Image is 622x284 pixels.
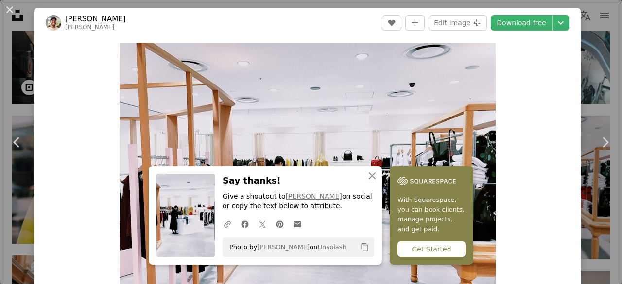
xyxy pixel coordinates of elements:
span: Photo by on [225,239,346,255]
a: [PERSON_NAME] [65,14,126,24]
a: Share on Facebook [236,214,254,234]
span: With Squarespace, you can book clients, manage projects, and get paid. [397,195,466,234]
a: Next [588,96,622,189]
img: Go to Korie Cull's profile [46,15,61,31]
a: Share on Pinterest [271,214,289,234]
img: file-1747939142011-51e5cc87e3c9 [397,174,456,188]
button: Copy to clipboard [357,239,373,255]
button: Like [382,15,401,31]
a: With Squarespace, you can book clients, manage projects, and get paid.Get Started [390,166,473,265]
a: Share over email [289,214,306,234]
a: Download free [491,15,552,31]
button: Choose download size [553,15,569,31]
a: [PERSON_NAME] [286,192,342,200]
button: Edit image [429,15,487,31]
a: Share on Twitter [254,214,271,234]
div: Get Started [397,241,466,257]
a: Unsplash [317,243,346,251]
h3: Say thanks! [223,174,374,188]
a: [PERSON_NAME] [65,24,114,31]
p: Give a shoutout to on social or copy the text below to attribute. [223,192,374,211]
button: Add to Collection [405,15,425,31]
a: [PERSON_NAME] [257,243,310,251]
